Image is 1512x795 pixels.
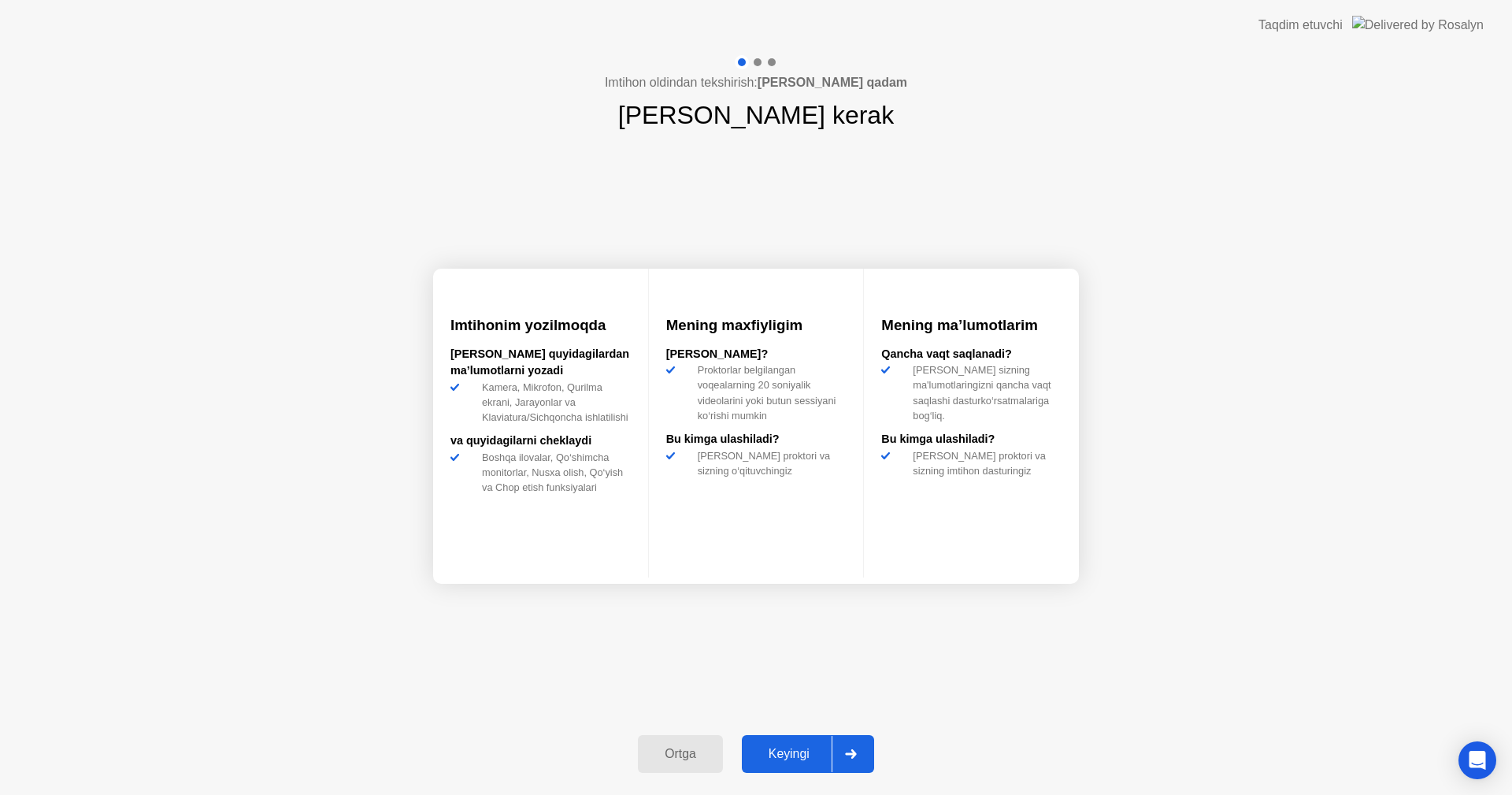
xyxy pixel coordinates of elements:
div: Proktorlar belgilangan voqealarning 20 soniyalik videolarini yoki butun sessiyani ko‘rishi mumkin [691,362,847,423]
div: [PERSON_NAME] quyidagilardan ma’lumotlarni yozadi [450,346,631,380]
b: [PERSON_NAME] qadam [758,76,907,89]
div: [PERSON_NAME]? [666,346,847,363]
div: Keyingi [747,747,832,761]
div: Qancha vaqt saqlanadi? [881,346,1062,363]
h3: Mening ma’lumotlarim [881,314,1062,336]
h3: Imtihonim yozilmoqda [450,314,631,336]
h1: [PERSON_NAME] kerak [618,96,894,134]
img: Delivered by Rosalyn [1352,16,1484,34]
div: va quyidagilarni cheklaydi [450,433,631,450]
div: Bu kimga ulashiladi? [666,431,847,448]
div: Taqdim etuvchi [1258,16,1343,35]
button: Keyingi [742,735,874,773]
div: Kamera, Mikrofon, Qurilma ekrani, Jarayonlar va Klaviatura/Sichqoncha ishlatilishi [476,380,631,425]
div: Ortga [643,747,718,761]
h4: Imtihon oldindan tekshirish: [605,73,907,92]
div: Open Intercom Messenger [1458,741,1496,779]
div: [PERSON_NAME] proktori va sizning imtihon dasturingiz [906,448,1062,478]
h3: Mening maxfiyligim [666,314,847,336]
div: [PERSON_NAME] proktori va sizning o‘qituvchingiz [691,448,847,478]
div: Bu kimga ulashiladi? [881,431,1062,448]
button: Ortga [638,735,723,773]
div: Boshqa ilovalar, Qo‘shimcha monitorlar, Nusxa olish, Qo‘yish va Chop etish funksiyalari [476,450,631,496]
div: [PERSON_NAME] sizning ma'lumotlaringizni qancha vaqt saqlashi dasturko‘rsatmalariga bog‘liq. [906,362,1062,423]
